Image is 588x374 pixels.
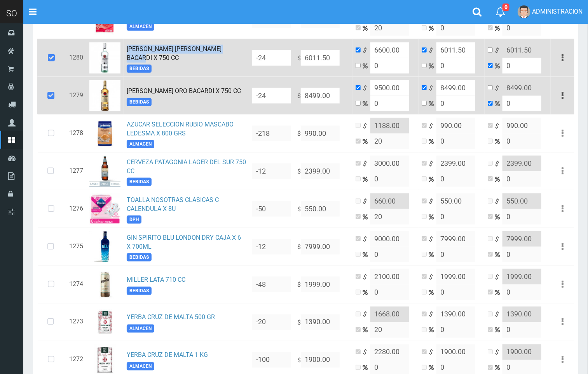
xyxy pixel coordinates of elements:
i: $ [429,122,436,131]
td: $ [294,39,352,77]
i: $ [495,348,503,357]
i: $ [363,235,370,244]
i: $ [429,311,436,320]
img: ... [89,156,120,187]
img: ... [89,269,120,300]
a: [PERSON_NAME] [PERSON_NAME] BACARDI X 750 CC [127,45,222,61]
img: ... [89,231,120,262]
i: $ [429,348,436,357]
span: ALMACEN [127,325,154,333]
a: AZUCAR SELECCION RUBIO MASCABO LEDESMA X 800 GRS [127,121,234,137]
img: ... [89,118,120,149]
span: ADMINISTRACION [532,8,583,15]
i: $ [495,122,503,131]
i: $ [363,122,370,131]
img: User Image [518,5,530,18]
td: 1279 [66,77,86,114]
span: ALMACEN [127,140,154,148]
i: $ [495,273,503,282]
a: YERBA CRUZ DE MALTA 1 KG [127,351,208,359]
td: $ [294,190,352,228]
td: 1276 [66,190,86,228]
i: $ [363,311,370,320]
td: $ [294,265,352,303]
td: $ [294,152,352,190]
span: 0 [503,4,509,11]
i: $ [429,46,436,55]
i: $ [495,235,503,244]
i: $ [495,197,503,206]
i: $ [429,197,436,206]
img: ... [89,307,120,338]
a: TOALLA NOSOTRAS CLASICAS C CALENDULA X 8U [127,196,219,212]
a: [PERSON_NAME] ORO BACARDI X 750 CC [127,87,241,95]
i: $ [495,160,503,169]
span: ALMACEN [127,23,154,31]
span: ALMACEN [127,362,154,370]
i: $ [363,348,370,357]
a: GIN SPIRITO BLU LONDON DRY CAJA X 6 X 700ML [127,234,241,250]
td: 1278 [66,114,86,152]
img: ... [89,193,120,225]
span: BEBIDAS [127,253,152,262]
i: $ [363,197,370,206]
a: YERBA CRUZ DE MALTA 500 GR [127,314,215,321]
td: $ [294,114,352,152]
i: $ [495,84,503,93]
td: $ [294,303,352,341]
i: $ [495,46,503,55]
i: $ [429,235,436,244]
a: CERVEZA PATAGONIA LAGER DEL SUR 750 CC [127,158,246,175]
span: BEBIDAS [127,178,152,186]
img: ... [89,42,120,74]
td: 1280 [66,39,86,77]
span: DPH [127,216,141,224]
i: $ [495,311,503,320]
span: BEBIDAS [127,98,152,106]
span: BEBIDAS [127,287,152,295]
td: $ [294,77,352,114]
span: BEBIDAS [127,65,152,73]
td: 1273 [66,303,86,341]
i: $ [429,160,436,169]
td: 1275 [66,228,86,265]
i: $ [363,84,370,93]
i: $ [363,46,370,55]
i: $ [363,160,370,169]
i: $ [429,84,436,93]
i: $ [429,273,436,282]
td: 1277 [66,152,86,190]
a: MILLER LATA 710 CC [127,276,185,283]
td: $ [294,228,352,265]
i: $ [363,273,370,282]
img: ... [89,80,120,111]
td: 1274 [66,265,86,303]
